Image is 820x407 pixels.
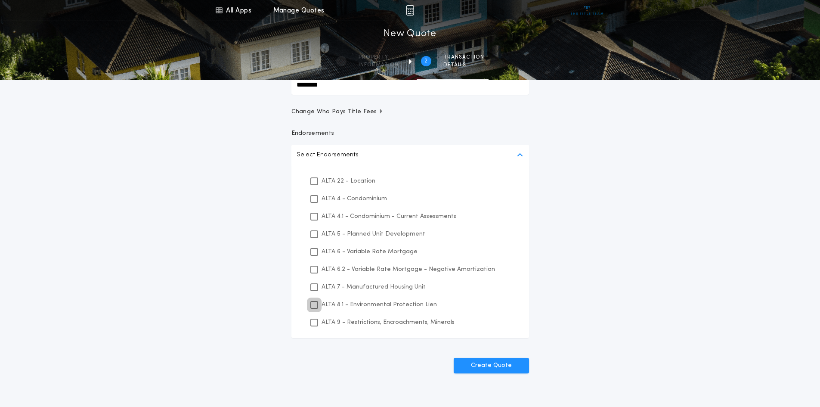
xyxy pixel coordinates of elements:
p: ALTA 7 - Manufactured Housing Unit [322,283,426,292]
p: ALTA 5 - Planned Unit Development [322,230,425,239]
ul: Select Endorsements [291,165,529,338]
p: ALTA 6 - Variable Rate Mortgage [322,247,418,256]
p: ALTA 4.1 - Condominium - Current Assessments [322,212,456,221]
p: Endorsements [291,129,529,138]
span: Transaction [443,54,484,61]
h1: New Quote [384,27,436,41]
p: ALTA 22 - Location [322,177,375,186]
p: Select Endorsements [297,150,359,160]
button: Create Quote [454,358,529,373]
p: ALTA 8.1 - Environmental Protection Lien [322,300,437,309]
p: ALTA 9 - Restrictions, Encroachments, Minerals [322,318,455,327]
span: information [359,62,399,68]
p: ALTA 4 - Condominium [322,194,387,203]
button: Change Who Pays Title Fees [291,108,529,116]
input: New Loan Amount [291,74,529,95]
span: Property [359,54,399,61]
button: Select Endorsements [291,145,529,165]
img: vs-icon [571,6,603,15]
span: details [443,62,484,68]
span: Change Who Pays Title Fees [291,108,384,116]
h2: 2 [424,58,427,65]
img: img [406,5,414,16]
p: ALTA 6.2 - Variable Rate Mortgage - Negative Amortization [322,265,495,274]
